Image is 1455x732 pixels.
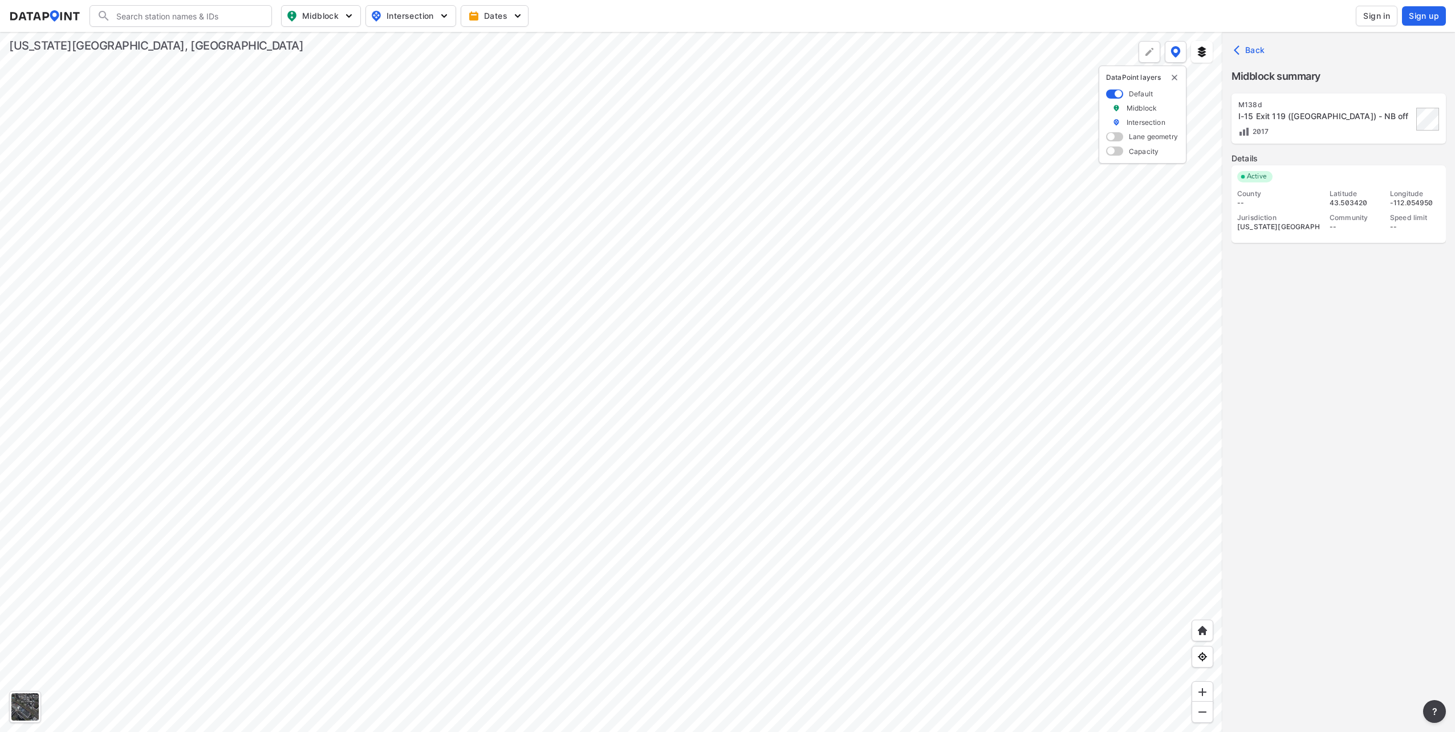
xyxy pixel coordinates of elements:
[1192,681,1213,703] div: Zoom in
[1330,189,1380,198] div: Latitude
[1390,189,1440,198] div: Longitude
[1127,117,1165,127] label: Intersection
[1232,68,1446,84] label: Midblock summary
[365,5,456,27] button: Intersection
[1237,189,1319,198] div: County
[285,9,299,23] img: map_pin_mid.602f9df1.svg
[1170,73,1179,82] button: delete
[1112,117,1120,127] img: marker_Intersection.6861001b.svg
[343,10,355,22] img: 5YPKRKmlfpI5mqlR8AD95paCi+0kK1fRFDJSaMmawlwaeJcJwk9O2fotCW5ve9gAAAAASUVORK5CYII=
[1363,10,1390,22] span: Sign in
[281,5,361,27] button: Midblock
[1354,6,1400,26] a: Sign in
[512,10,523,22] img: 5YPKRKmlfpI5mqlR8AD95paCi+0kK1fRFDJSaMmawlwaeJcJwk9O2fotCW5ve9gAAAAASUVORK5CYII=
[286,9,353,23] span: Midblock
[1232,153,1446,164] label: Details
[1423,700,1446,723] button: more
[1129,132,1178,141] label: Lane geometry
[9,691,41,723] div: Toggle basemap
[1236,44,1265,56] span: Back
[1250,127,1269,136] span: 2017
[1238,100,1413,109] div: M138d
[1192,701,1213,723] div: Zoom out
[369,9,383,23] img: map_pin_int.54838e6b.svg
[1390,222,1440,231] div: --
[1330,222,1380,231] div: --
[1112,103,1120,113] img: marker_Midblock.5ba75e30.svg
[1330,198,1380,208] div: 43.503420
[1129,89,1153,99] label: Default
[1129,147,1159,156] label: Capacity
[1356,6,1397,26] button: Sign in
[438,10,450,22] img: 5YPKRKmlfpI5mqlR8AD95paCi+0kK1fRFDJSaMmawlwaeJcJwk9O2fotCW5ve9gAAAAASUVORK5CYII=
[1197,625,1208,636] img: +XpAUvaXAN7GudzAAAAAElFTkSuQmCC
[1237,222,1319,231] div: [US_STATE][GEOGRAPHIC_DATA], [GEOGRAPHIC_DATA]
[1400,6,1446,26] a: Sign up
[1192,646,1213,668] div: View my location
[1330,213,1380,222] div: Community
[1191,41,1213,63] button: External layers
[1238,111,1413,122] div: I-15 Exit 119 (Grandview) - NB off
[1196,46,1208,58] img: layers.ee07997e.svg
[1192,620,1213,641] div: Home
[111,7,265,25] input: Search
[468,10,479,22] img: calendar-gold.39a51dde.svg
[1390,213,1440,222] div: Speed limit
[1242,171,1273,182] span: Active
[1106,73,1179,82] p: DataPoint layers
[1390,198,1440,208] div: -112.054950
[1139,41,1160,63] div: Polygon tool
[1238,126,1250,137] img: Volume count
[1197,706,1208,718] img: MAAAAAElFTkSuQmCC
[1430,705,1439,718] span: ?
[1237,198,1319,208] div: --
[1402,6,1446,26] button: Sign up
[1170,73,1179,82] img: close-external-leyer.3061a1c7.svg
[1165,41,1186,63] button: DataPoint layers
[371,9,449,23] span: Intersection
[9,10,80,22] img: dataPointLogo.9353c09d.svg
[1127,103,1157,113] label: Midblock
[1232,41,1270,59] button: Back
[1170,46,1181,58] img: data-point-layers.37681fc9.svg
[1197,651,1208,662] img: zeq5HYn9AnE9l6UmnFLPAAAAAElFTkSuQmCC
[1197,686,1208,698] img: ZvzfEJKXnyWIrJytrsY285QMwk63cM6Drc+sIAAAAASUVORK5CYII=
[470,10,521,22] span: Dates
[9,38,303,54] div: [US_STATE][GEOGRAPHIC_DATA], [GEOGRAPHIC_DATA]
[1144,46,1155,58] img: +Dz8AAAAASUVORK5CYII=
[461,5,529,27] button: Dates
[1409,10,1439,22] span: Sign up
[1237,213,1319,222] div: Jurisdiction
